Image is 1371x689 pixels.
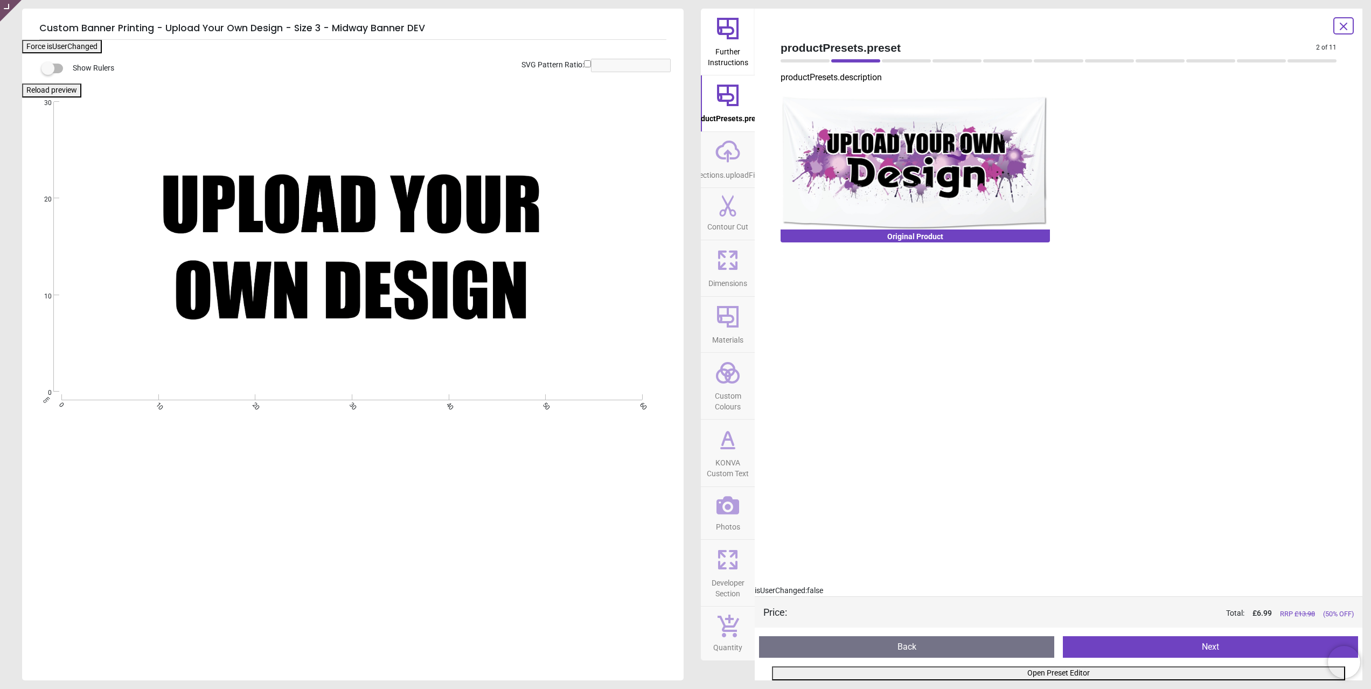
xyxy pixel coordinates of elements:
[41,395,51,405] span: cm
[31,292,52,301] span: 10
[1316,43,1337,52] span: 2 of 11
[1252,608,1272,619] span: £
[154,401,161,408] span: 10
[701,188,755,240] button: Contour Cut
[759,636,1054,658] button: Back
[716,517,740,533] span: Photos
[31,388,52,398] span: 0
[31,195,52,204] span: 20
[701,9,755,75] button: Further Instructions
[1280,609,1315,619] span: RRP
[781,229,1050,242] span: Original Product
[702,453,754,479] span: KONVA Custom Text
[521,60,584,71] label: SVG Pattern Ratio:
[701,420,755,486] button: KONVA Custom Text
[637,401,644,408] span: 60
[781,95,1050,229] img: Original Product
[57,401,64,408] span: 0
[444,401,451,408] span: 40
[803,608,1354,619] div: Total:
[690,108,767,124] span: productPresets.preset
[701,297,755,353] button: Materials
[701,132,755,188] button: sections.uploadFile
[347,401,354,408] span: 30
[707,217,748,233] span: Contour Cut
[22,40,102,54] button: Force isUserChanged
[39,17,666,40] h5: Custom Banner Printing - Upload Your Own Design - Size 3 - Midway Banner DEV
[22,83,81,98] button: Reload preview
[763,606,787,619] div: Price :
[702,573,754,599] span: Developer Section
[712,330,743,346] span: Materials
[48,62,684,75] div: Show Rulers
[701,540,755,606] button: Developer Section
[695,165,760,181] span: sections.uploadFile
[702,386,754,412] span: Custom Colours
[701,240,755,296] button: Dimensions
[713,637,742,653] span: Quantity
[1295,610,1315,618] span: £ 13.98
[31,99,52,108] span: 30
[702,41,754,68] span: Further Instructions
[701,607,755,660] button: Quantity
[781,40,1316,55] span: productPresets.preset
[250,401,258,408] span: 20
[781,72,1345,83] p: productPresets.description
[1328,646,1360,678] iframe: Brevo live chat
[701,75,755,131] button: productPresets.preset
[701,487,755,540] button: Photos
[1257,609,1272,617] span: 6.99
[708,273,747,289] span: Dimensions
[540,401,547,408] span: 50
[1063,636,1358,658] button: Next
[772,666,1345,680] button: Open Preset Editor
[701,353,755,419] button: Custom Colours
[755,586,1362,596] div: isUserChanged: false
[1323,609,1354,619] span: (50% OFF)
